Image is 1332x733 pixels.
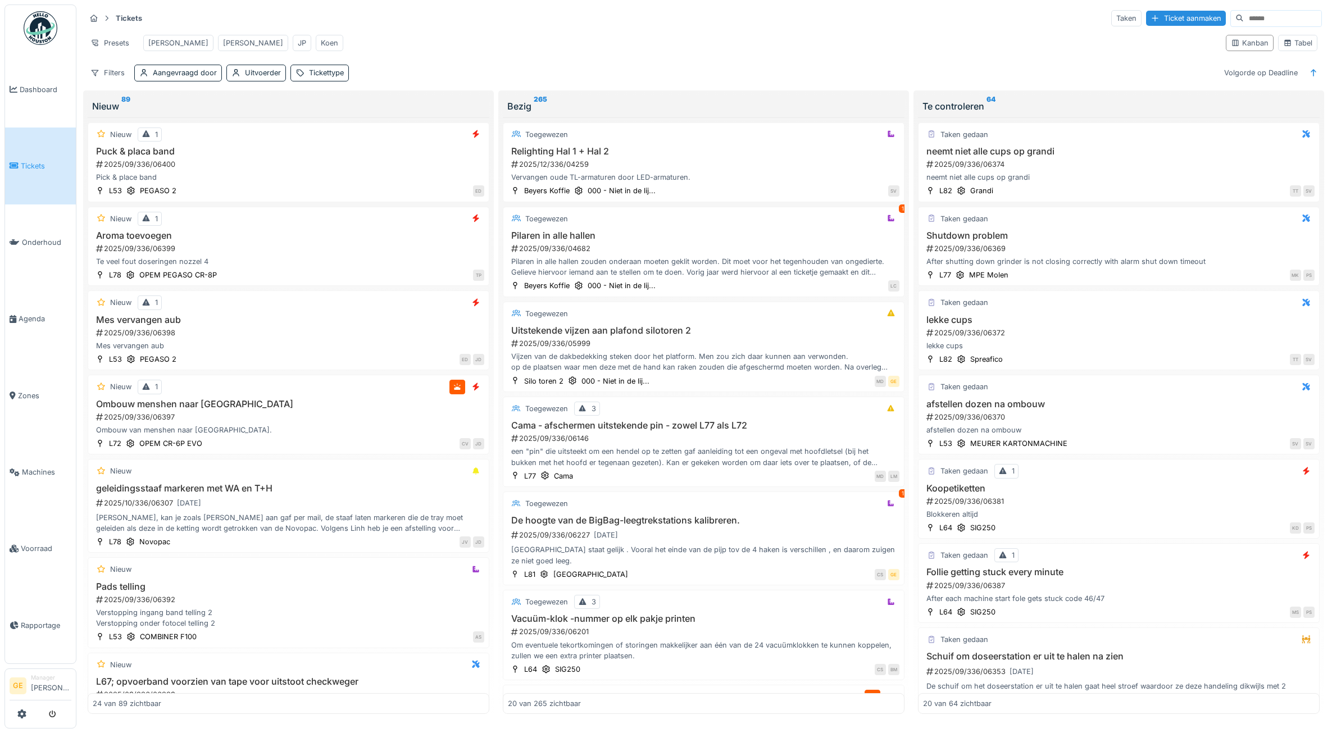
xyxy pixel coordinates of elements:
[939,607,952,617] div: L64
[110,381,131,392] div: Nieuw
[923,172,1315,183] div: neemt niet alle cups op grandi
[510,338,899,349] div: 2025/09/336/05999
[5,51,76,128] a: Dashboard
[888,569,899,580] div: GE
[923,681,1315,702] div: De schuif om het doseerstation er uit te halen gaat heel stroef waardoor ze deze handeling dikwij...
[309,67,344,78] div: Tickettype
[5,128,76,204] a: Tickets
[155,297,158,308] div: 1
[1010,666,1034,677] div: [DATE]
[93,399,484,409] h3: Ombouw menshen naar [GEOGRAPHIC_DATA]
[93,340,484,351] div: Mes vervangen aub
[1290,607,1301,618] div: MS
[588,185,656,196] div: 000 - Niet in de lij...
[508,325,899,336] h3: Uitstekende vijzen aan plafond silotoren 2
[939,522,952,533] div: L64
[31,673,71,698] li: [PERSON_NAME]
[508,698,581,709] div: 20 van 265 zichtbaar
[524,280,570,291] div: Beyers Koffie
[20,84,71,95] span: Dashboard
[525,308,568,319] div: Toegewezen
[139,270,217,280] div: OPEM PEGASO CR-8P
[21,543,71,554] span: Voorraad
[508,256,899,277] div: Pilaren in alle hallen zouden onderaan moeten geklit worden. Dit moet voor het tegenhouden van on...
[1303,607,1315,618] div: PS
[987,99,995,113] sup: 64
[875,471,886,482] div: MD
[581,376,649,386] div: 000 - Niet in de lij...
[940,213,988,224] div: Taken gedaan
[93,607,484,629] div: Verstopping ingang band telling 2 Verstopping onder fotocel telling 2
[969,270,1008,280] div: MPE Molen
[18,390,71,401] span: Zones
[1231,38,1269,48] div: Kanban
[923,340,1315,351] div: lekke cups
[1290,354,1301,365] div: TT
[925,327,1315,338] div: 2025/09/336/06372
[177,498,201,508] div: [DATE]
[1303,354,1315,365] div: SV
[923,567,1315,577] h3: Follie getting stuck every minute
[507,99,900,113] div: Bezig
[925,580,1315,591] div: 2025/09/336/06387
[970,438,1067,449] div: MEURER KARTONMACHINE
[508,515,899,526] h3: De hoogte van de BigBag-leegtrekstations kalibreren.
[140,185,176,196] div: PEGASO 2
[940,550,988,561] div: Taken gedaan
[1012,550,1015,561] div: 1
[95,412,484,422] div: 2025/09/336/06397
[121,99,130,113] sup: 89
[148,38,208,48] div: [PERSON_NAME]
[939,185,952,196] div: L82
[875,376,886,387] div: MD
[1303,522,1315,534] div: PS
[95,327,484,338] div: 2025/09/336/06398
[109,270,121,280] div: L78
[21,161,71,171] span: Tickets
[110,659,131,670] div: Nieuw
[5,587,76,663] a: Rapportage
[460,536,471,548] div: JV
[1012,466,1015,476] div: 1
[153,67,217,78] div: Aangevraagd door
[140,631,197,642] div: COMBINER F100
[1219,65,1303,81] div: Volgorde op Deadline
[554,471,573,481] div: Cama
[524,376,563,386] div: Silo toren 2
[93,230,484,241] h3: Aroma toevoegen
[594,530,618,540] div: [DATE]
[93,676,484,687] h3: L67; opvoerband voorzien van tape voor uitstoot checkweger
[508,420,899,431] h3: Cama - afschermen uitstekende pin - zowel L77 als L72
[5,357,76,434] a: Zones
[940,634,988,645] div: Taken gedaan
[95,159,484,170] div: 2025/09/336/06400
[109,354,122,365] div: L53
[940,129,988,140] div: Taken gedaan
[10,677,26,694] li: GE
[139,536,170,547] div: Novopac
[888,185,899,197] div: SV
[923,315,1315,325] h3: lekke cups
[1303,270,1315,281] div: PS
[155,381,158,392] div: 1
[245,67,281,78] div: Uitvoerder
[939,270,951,280] div: L77
[508,146,899,157] h3: Relighting Hal 1 + Hal 2
[110,564,131,575] div: Nieuw
[899,204,907,213] div: 1
[223,38,283,48] div: [PERSON_NAME]
[588,280,656,291] div: 000 - Niet in de lij...
[110,213,131,224] div: Nieuw
[473,270,484,281] div: TP
[524,569,535,580] div: L81
[888,471,899,482] div: LM
[31,673,71,682] div: Manager
[525,129,568,140] div: Toegewezen
[508,351,899,372] div: Vijzen van de dakbedekking steken door het platform. Men zou zich daar kunnen aan verwonden. op d...
[940,297,988,308] div: Taken gedaan
[508,172,899,183] div: Vervangen oude TL-armaturen door LED-armaturen.
[22,467,71,477] span: Machines
[970,185,993,196] div: Grandi
[460,438,471,449] div: CV
[923,651,1315,662] h3: Schuif om doseerstation er uit te halen na zien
